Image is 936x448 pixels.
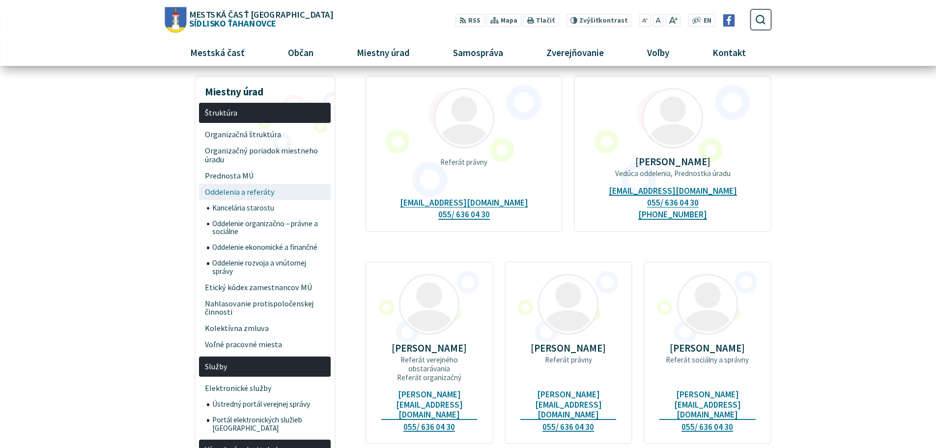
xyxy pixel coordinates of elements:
img: Prejsť na domovskú stránku [165,7,186,32]
a: Organizačný poriadok miestneho úradu [199,143,331,168]
a: Služby [199,357,331,377]
span: Portál elektronických služieb [GEOGRAPHIC_DATA] [212,412,325,436]
img: Prejsť na Facebook stránku [723,14,735,27]
a: Elektronické služby [199,380,331,396]
span: Zverejňovanie [543,39,608,66]
span: Voľné pracovné miesta [205,337,325,353]
span: Ústredný portál verejnej správy [212,396,325,412]
span: Prednosta MÚ [205,168,325,184]
span: Oddelenie organizačno – právne a sociálne [212,216,325,240]
p: Referát právny [520,356,617,364]
span: Oddelenie rozvoja a vnútornej správy [212,255,325,279]
a: [EMAIL_ADDRESS][DOMAIN_NAME] [400,198,528,208]
a: Kolektívna zmluva [199,321,331,337]
span: Služby [205,358,325,375]
span: Zvýšiť [579,16,598,25]
button: Nastaviť pôvodnú veľkosť písma [652,14,663,27]
a: 055/ 636 04 30 [647,198,699,208]
a: Samospráva [435,39,521,66]
span: EN [704,16,711,26]
p: [PERSON_NAME] [590,156,756,167]
a: Kontakt [695,39,764,66]
span: Mestská časť [186,39,248,66]
a: Voľby [629,39,687,66]
span: Kontakt [709,39,750,66]
span: Voľby [644,39,673,66]
span: Občan [284,39,317,66]
a: Mestská časť [172,39,262,66]
p: Vedúca oddelenia, Prednostka úradu [590,169,756,178]
a: [PERSON_NAME][EMAIL_ADDRESS][DOMAIN_NAME] [520,389,617,420]
span: Kolektívna zmluva [205,321,325,337]
span: Štruktúra [205,105,325,121]
a: Voľné pracovné miesta [199,337,331,353]
p: Referát verejného obstarávania Referát organizačný [381,356,478,383]
a: EN [701,16,714,26]
a: Oddelenie organizačno – právne a sociálne [207,216,331,240]
span: Organizačná štruktúra [205,126,325,143]
span: Oddelenie ekonomické a finančné [212,240,325,256]
span: Organizačný poriadok miestneho úradu [205,143,325,168]
a: Mapa [486,14,521,27]
span: Mapa [501,16,517,26]
a: Portál elektronických služieb [GEOGRAPHIC_DATA] [207,412,331,436]
span: Oddelenia a referáty [205,184,325,200]
a: Miestny úrad [339,39,427,66]
a: 055/ 636 04 30 [403,422,455,432]
a: Nahlasovanie protispoločenskej činnosti [199,296,331,321]
h3: Miestny úrad [199,79,331,99]
p: [PERSON_NAME] [659,342,756,354]
a: Ústredný portál verejnej správy [207,396,331,412]
a: Oddelenia a referáty [199,184,331,200]
a: Občan [270,39,331,66]
span: Tlačiť [536,17,555,25]
span: Elektronické služby [205,380,325,396]
span: Etický kódex zamestnancov MÚ [205,279,325,296]
a: Logo Sídlisko Ťahanovce, prejsť na domovskú stránku. [165,7,333,32]
a: [EMAIL_ADDRESS][DOMAIN_NAME] [609,186,737,196]
a: Kancelária starostu [207,200,331,216]
a: Prednosta MÚ [199,168,331,184]
a: 055/ 636 04 30 [438,209,490,220]
button: Zväčšiť veľkosť písma [665,14,681,27]
a: Etický kódex zamestnancov MÚ [199,279,331,296]
a: RSS [455,14,484,27]
p: Referát sociálny a správny [659,356,756,364]
p: Referát právny [381,158,547,167]
span: Kancelária starostu [212,200,325,216]
button: Tlačiť [523,14,559,27]
span: kontrast [579,17,628,25]
span: Samospráva [449,39,507,66]
a: 055/ 636 04 30 [681,422,733,432]
p: [PERSON_NAME] [381,342,478,354]
button: Zvýšiťkontrast [566,14,631,27]
span: Mestská časť [GEOGRAPHIC_DATA] [189,10,333,19]
a: Oddelenie ekonomické a finančné [207,240,331,256]
span: Sídlisko Ťahanovce [186,10,333,28]
a: Oddelenie rozvoja a vnútornej správy [207,255,331,279]
button: Zmenšiť veľkosť písma [639,14,651,27]
a: Zverejňovanie [529,39,622,66]
a: Štruktúra [199,103,331,123]
span: RSS [468,16,481,26]
a: [PERSON_NAME][EMAIL_ADDRESS][DOMAIN_NAME] [659,389,756,420]
a: 055/ 636 04 30 [542,422,594,432]
a: [PERSON_NAME][EMAIL_ADDRESS][DOMAIN_NAME] [381,389,478,420]
p: [PERSON_NAME] [520,342,617,354]
span: Nahlasovanie protispoločenskej činnosti [205,296,325,321]
a: [PHONE_NUMBER] [638,209,707,220]
a: Organizačná štruktúra [199,126,331,143]
span: Miestny úrad [353,39,413,66]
